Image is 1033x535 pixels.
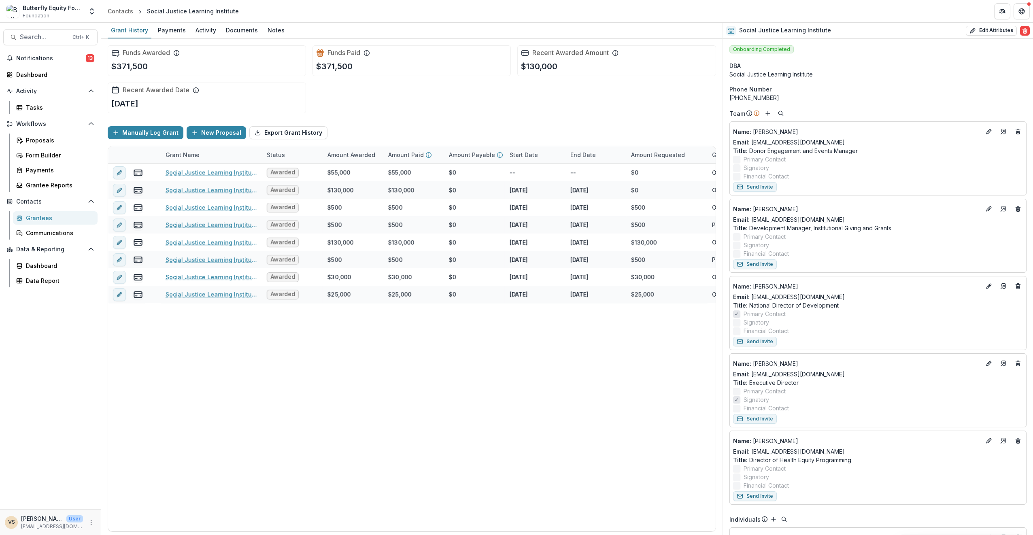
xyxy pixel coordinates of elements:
[26,136,91,144] div: Proposals
[510,186,528,194] p: [DATE]
[113,219,126,231] button: edit
[3,68,98,81] a: Dashboard
[733,302,748,309] span: Title :
[13,101,98,114] a: Tasks
[570,186,589,194] p: [DATE]
[984,436,994,446] button: Edit
[510,168,515,177] p: --
[113,288,126,301] button: edit
[532,49,609,57] h2: Recent Awarded Amount
[262,151,290,159] div: Status
[262,146,323,163] div: Status
[733,282,981,291] a: Name: [PERSON_NAME]
[323,146,383,163] div: Amount Awarded
[383,146,444,163] div: Amount Paid
[449,186,456,194] div: $0
[13,178,98,192] a: Grantee Reports
[449,203,456,212] div: $0
[316,60,353,72] p: $371,500
[733,182,777,192] button: Send Invite
[744,327,789,335] span: Financial Contact
[133,168,143,178] button: view-payments
[565,146,626,163] div: End Date
[966,26,1017,36] button: Edit Attributes
[744,241,769,249] span: Signatory
[13,274,98,287] a: Data Report
[729,85,772,93] span: Phone Number
[1013,204,1023,214] button: Deletes
[733,128,751,135] span: Name :
[744,310,786,318] span: Primary Contact
[744,249,789,258] span: Financial Contact
[388,186,414,194] div: $130,000
[16,88,85,95] span: Activity
[733,437,981,445] p: [PERSON_NAME]
[733,293,750,300] span: Email:
[111,98,138,110] p: [DATE]
[327,168,350,177] div: $55,000
[763,108,773,118] button: Add
[733,414,777,424] button: Send Invite
[631,203,645,212] div: $500
[113,166,126,179] button: edit
[1013,436,1023,446] button: Deletes
[631,238,657,246] div: $130,000
[733,225,748,231] span: Title :
[86,518,96,527] button: More
[626,146,707,163] div: Amount Requested
[733,371,750,378] span: Email:
[13,259,98,272] a: Dashboard
[26,214,91,222] div: Grantees
[444,146,505,163] div: Amount Payable
[161,146,262,163] div: Grant Name
[733,379,748,386] span: Title :
[270,221,295,228] span: Awarded
[733,293,845,301] a: Email: [EMAIL_ADDRESS][DOMAIN_NAME]
[984,359,994,368] button: Edit
[984,127,994,136] button: Edit
[733,147,748,154] span: Title :
[3,117,98,130] button: Open Workflows
[631,273,655,281] div: $30,000
[133,185,143,195] button: view-payments
[13,226,98,240] a: Communications
[744,473,769,481] span: Signatory
[769,514,778,524] button: Add
[733,447,845,456] a: Email: [EMAIL_ADDRESS][DOMAIN_NAME]
[3,85,98,98] button: Open Activity
[733,378,1023,387] p: Executive Director
[744,163,769,172] span: Signatory
[133,255,143,265] button: view-payments
[113,271,126,284] button: edit
[733,456,1023,464] p: Director of Health Equity Programming
[21,514,63,523] p: [PERSON_NAME]
[113,236,126,249] button: edit
[192,24,219,36] div: Activity
[733,138,845,146] a: Email: [EMAIL_ADDRESS][DOMAIN_NAME]
[108,126,183,139] button: Manually Log Grant
[133,272,143,282] button: view-payments
[113,201,126,214] button: edit
[733,370,845,378] a: Email: [EMAIL_ADDRESS][DOMAIN_NAME]
[270,256,295,263] span: Awarded
[166,168,257,177] a: Social Justice Learning Institute - 2023 - Butterfly Equity Foundation - Annual Info Sheet, Goals...
[26,229,91,237] div: Communications
[388,255,402,264] div: $500
[270,239,295,246] span: Awarded
[744,395,769,404] span: Signatory
[108,7,133,15] div: Contacts
[26,151,91,159] div: Form Builder
[123,86,189,94] h2: Recent Awarded Date
[712,186,763,194] div: OPERATING_GRANT
[733,448,750,455] span: Email:
[733,139,750,146] span: Email:
[26,103,91,112] div: Tasks
[3,243,98,256] button: Open Data & Reporting
[744,155,786,163] span: Primary Contact
[166,203,257,212] a: Social Justice Learning Institute - Honorarium- [DATE]
[733,146,1023,155] p: Donor Engagement and Events Manager
[739,27,831,34] h2: Social Justice Learning Institute
[270,291,295,298] span: Awarded
[1014,3,1030,19] button: Get Help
